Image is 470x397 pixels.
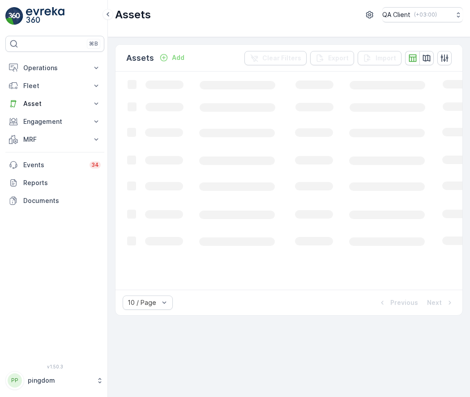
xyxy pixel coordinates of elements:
[89,40,98,47] p: ⌘B
[5,156,104,174] a: Events34
[23,196,101,205] p: Documents
[310,51,354,65] button: Export
[262,54,301,63] p: Clear Filters
[414,11,437,18] p: ( +03:00 )
[5,371,104,390] button: PPpingdom
[23,81,86,90] p: Fleet
[172,53,184,62] p: Add
[23,117,86,126] p: Engagement
[156,52,188,63] button: Add
[5,95,104,113] button: Asset
[382,10,410,19] p: QA Client
[28,376,92,385] p: pingdom
[5,59,104,77] button: Operations
[26,7,64,25] img: logo_light-DOdMpM7g.png
[5,364,104,369] span: v 1.50.3
[5,77,104,95] button: Fleet
[5,113,104,131] button: Engagement
[376,54,396,63] p: Import
[426,297,455,308] button: Next
[23,99,86,108] p: Asset
[5,131,104,148] button: MRF
[244,51,307,65] button: Clear Filters
[91,161,99,169] p: 34
[23,63,86,72] p: Operations
[8,373,22,388] div: PP
[377,297,419,308] button: Previous
[115,8,151,22] p: Assets
[23,135,86,144] p: MRF
[23,160,84,169] p: Events
[358,51,402,65] button: Import
[427,298,442,307] p: Next
[328,54,349,63] p: Export
[126,52,154,64] p: Assets
[382,7,463,22] button: QA Client(+03:00)
[390,298,418,307] p: Previous
[5,174,104,192] a: Reports
[5,7,23,25] img: logo
[23,178,101,187] p: Reports
[5,192,104,210] a: Documents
